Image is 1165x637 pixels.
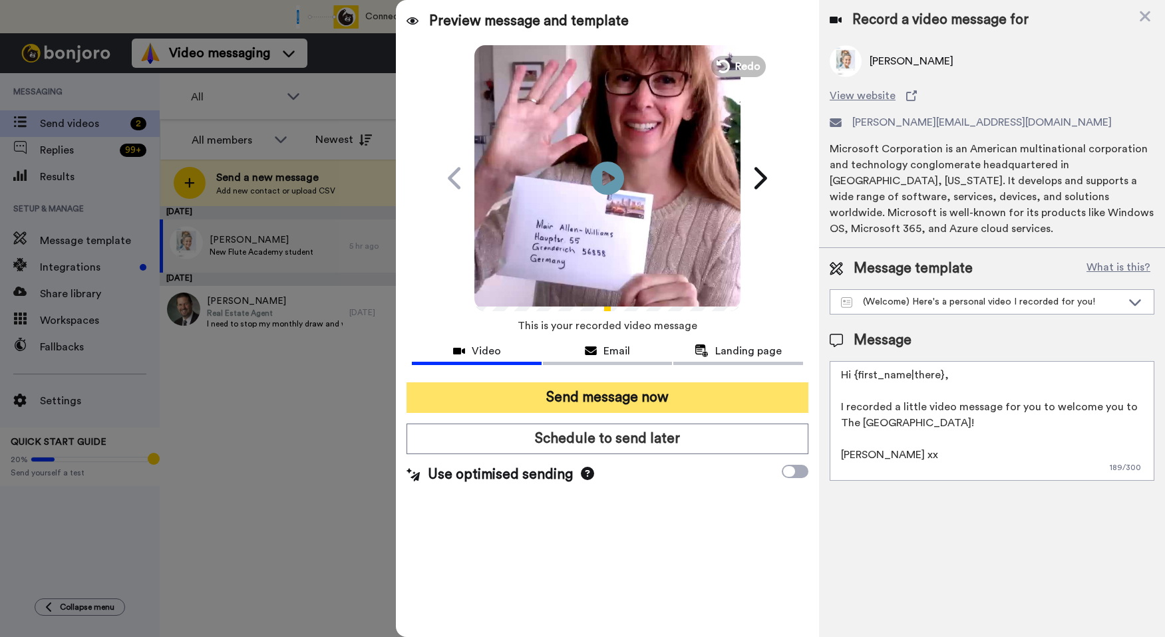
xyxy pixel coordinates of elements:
[841,295,1122,309] div: (Welcome) Here's a personal video I recorded for you!
[841,297,852,308] img: Message-temps.svg
[854,259,973,279] span: Message template
[854,330,912,350] span: Message
[428,465,573,485] span: Use optimised sending
[407,424,808,454] button: Schedule to send later
[1082,259,1154,279] button: What is this?
[830,361,1154,481] textarea: Hi {first_name|there}, I recorded a little video message for you to welcome you to The [GEOGRAPHI...
[472,343,501,359] span: Video
[715,343,782,359] span: Landing page
[518,311,697,340] span: This is your recorded video message
[407,382,808,413] button: Send message now
[603,343,630,359] span: Email
[830,141,1154,237] div: Microsoft Corporation is an American multinational corporation and technology conglomerate headqu...
[852,114,1112,130] span: [PERSON_NAME][EMAIL_ADDRESS][DOMAIN_NAME]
